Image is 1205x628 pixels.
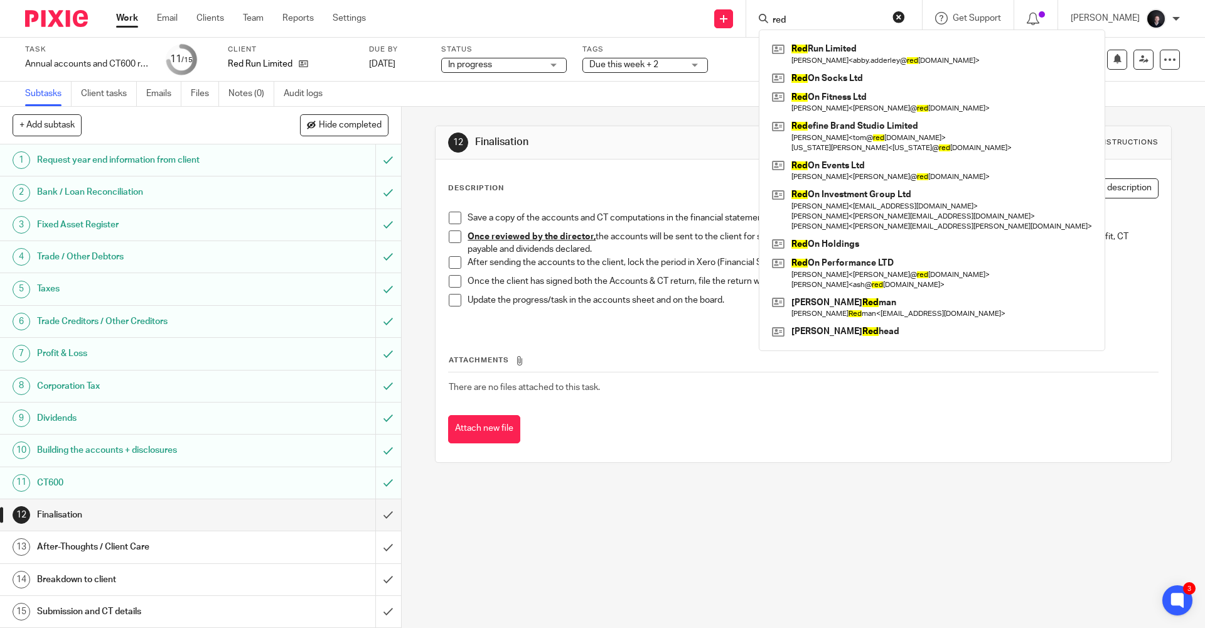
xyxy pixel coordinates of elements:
h1: Breakdown to client [37,570,254,589]
h1: CT600 [37,474,254,492]
div: 1 [13,151,30,169]
div: 6 [13,313,30,330]
label: Status [441,45,567,55]
h1: Trade / Other Debtors [37,247,254,266]
p: Once the client has signed both the Accounts & CT return, file the return with Companies House an... [468,275,1157,288]
p: Save a copy of the accounts and CT computations in the financial statements folder along with the... [468,212,1157,224]
small: /15 [181,57,193,63]
button: + Add subtask [13,114,82,136]
button: Hide completed [300,114,388,136]
h1: Finalisation [475,136,830,149]
div: 3 [1183,582,1196,595]
span: Hide completed [319,121,382,131]
button: Edit description [1071,178,1159,198]
span: Attachments [449,357,509,364]
h1: Fixed Asset Register [37,215,254,234]
a: Reports [282,12,314,24]
h1: Corporation Tax [37,377,254,396]
div: 10 [13,441,30,459]
h1: After-Thoughts / Client Care [37,538,254,556]
span: There are no files attached to this task. [449,383,600,392]
p: the accounts will be sent to the client for signature along with a breakdown of key information f... [468,230,1157,256]
span: Get Support [953,14,1001,23]
div: Instructions [1098,138,1159,148]
div: 9 [13,409,30,427]
div: 12 [448,133,468,153]
div: 5 [13,281,30,298]
div: 4 [13,248,30,266]
span: Due this week + 2 [589,60,658,69]
button: Attach new file [448,415,520,443]
h1: Request year end information from client [37,151,254,170]
a: Team [243,12,264,24]
span: [DATE] [369,60,395,68]
a: Settings [333,12,366,24]
h1: Trade Creditors / Other Creditors [37,312,254,331]
div: 12 [13,506,30,524]
img: Pixie [25,10,88,27]
u: Once reviewed by the director, [468,232,596,241]
p: [PERSON_NAME] [1071,12,1140,24]
input: Search [771,15,884,26]
a: Work [116,12,138,24]
div: 14 [13,571,30,588]
div: 15 [13,603,30,620]
a: Files [191,82,219,106]
label: Tags [582,45,708,55]
img: 455A2509.jpg [1146,9,1166,29]
a: Email [157,12,178,24]
button: Clear [892,11,905,23]
div: Annual accounts and CT600 return [25,58,151,70]
p: Description [448,183,504,193]
span: In progress [448,60,492,69]
label: Task [25,45,151,55]
div: 11 [170,52,193,67]
a: Subtasks [25,82,72,106]
p: After sending the accounts to the client, lock the period in Xero (Financial Settings). [468,256,1157,269]
h1: Taxes [37,279,254,298]
h1: Profit & Loss [37,344,254,363]
div: 13 [13,538,30,556]
label: Due by [369,45,426,55]
a: Clients [196,12,224,24]
div: 8 [13,377,30,395]
a: Emails [146,82,181,106]
h1: Dividends [37,409,254,428]
h1: Bank / Loan Reconciliation [37,183,254,202]
p: Update the progress/task in the accounts sheet and on the board. [468,294,1157,306]
label: Client [228,45,353,55]
div: 2 [13,184,30,202]
a: Audit logs [284,82,332,106]
h1: Finalisation [37,506,254,524]
div: 3 [13,216,30,234]
div: 11 [13,474,30,492]
a: Notes (0) [228,82,274,106]
h1: Submission and CT details [37,602,254,621]
h1: Building the accounts + disclosures [37,441,254,460]
p: Red Run Limited [228,58,292,70]
div: 7 [13,345,30,362]
a: Client tasks [81,82,137,106]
